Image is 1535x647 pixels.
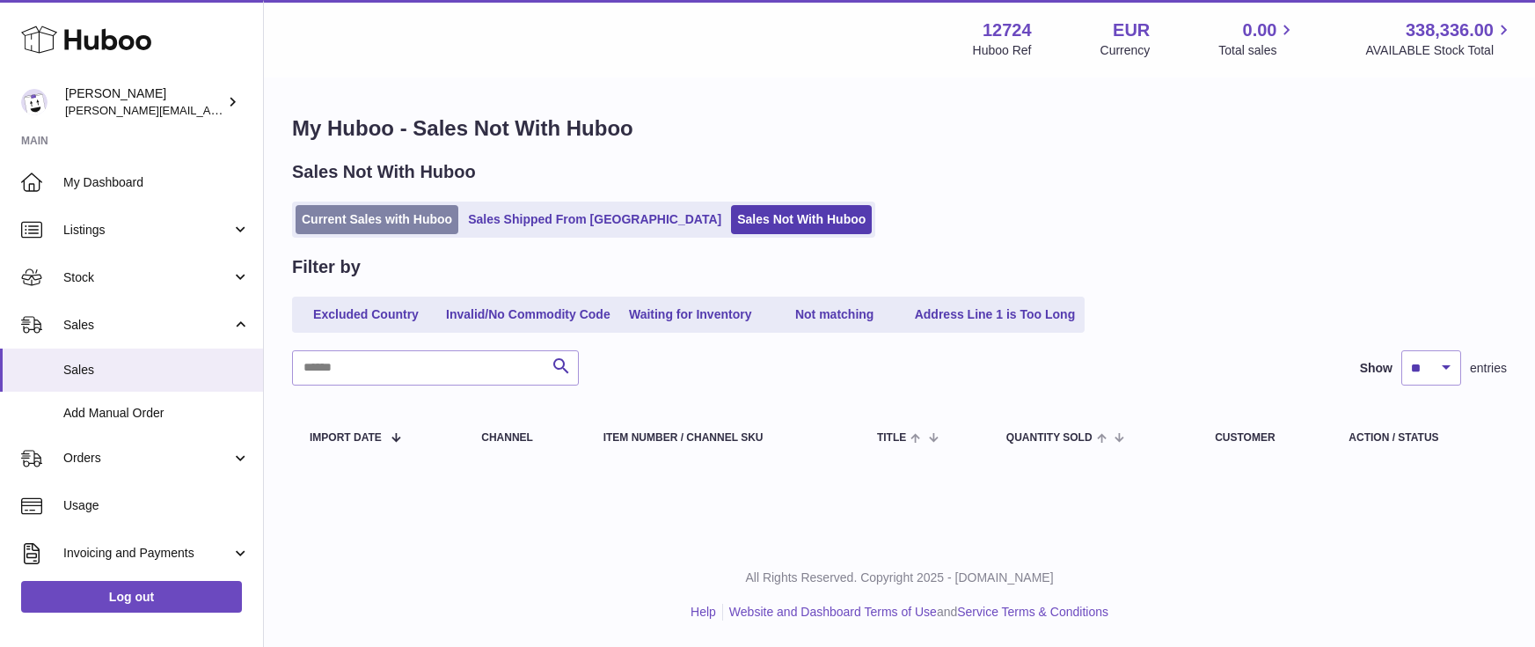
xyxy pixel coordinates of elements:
span: Usage [63,497,250,514]
a: Website and Dashboard Terms of Use [729,605,937,619]
a: Log out [21,581,242,613]
li: and [723,604,1108,621]
span: AVAILABLE Stock Total [1365,42,1514,59]
div: Action / Status [1349,432,1489,444]
p: All Rights Reserved. Copyright 2025 - [DOMAIN_NAME] [278,570,1521,586]
span: Sales [63,362,250,379]
span: Orders [63,450,231,467]
span: Total sales [1218,42,1297,59]
span: [PERSON_NAME][EMAIL_ADDRESS][DOMAIN_NAME] [65,103,353,117]
span: Listings [63,222,231,239]
span: entries [1470,360,1507,377]
div: Channel [481,432,567,444]
a: Not matching [764,300,905,329]
a: Current Sales with Huboo [296,205,458,234]
a: Sales Shipped From [GEOGRAPHIC_DATA] [462,205,727,234]
span: 338,336.00 [1406,18,1494,42]
span: Stock [63,269,231,286]
a: Invalid/No Commodity Code [440,300,617,329]
span: Quantity Sold [1006,432,1093,444]
h1: My Huboo - Sales Not With Huboo [292,114,1507,143]
a: Service Terms & Conditions [957,605,1108,619]
h2: Filter by [292,255,361,279]
a: Waiting for Inventory [620,300,761,329]
span: Add Manual Order [63,405,250,422]
label: Show [1360,360,1392,377]
span: My Dashboard [63,174,250,191]
a: Excluded Country [296,300,436,329]
strong: 12724 [983,18,1032,42]
div: Customer [1215,432,1313,444]
span: Sales [63,317,231,334]
a: 338,336.00 AVAILABLE Stock Total [1365,18,1514,59]
span: 0.00 [1243,18,1277,42]
strong: EUR [1113,18,1150,42]
span: Invoicing and Payments [63,545,231,562]
div: Item Number / Channel SKU [603,432,842,444]
a: Help [691,605,716,619]
div: Huboo Ref [973,42,1032,59]
span: Title [877,432,906,444]
a: Sales Not With Huboo [731,205,872,234]
div: [PERSON_NAME] [65,85,223,119]
div: Currency [1100,42,1151,59]
a: 0.00 Total sales [1218,18,1297,59]
h2: Sales Not With Huboo [292,160,476,184]
a: Address Line 1 is Too Long [909,300,1082,329]
img: sebastian@ffern.co [21,89,48,115]
span: Import date [310,432,382,444]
